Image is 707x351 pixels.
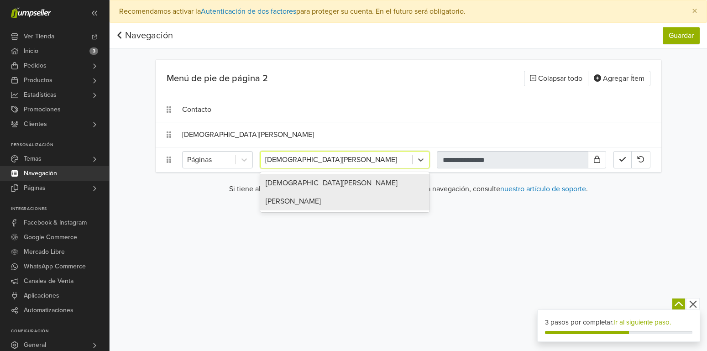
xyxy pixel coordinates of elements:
span: Páginas [24,181,46,195]
span: Temas [24,152,42,166]
button: Guardar [663,27,700,44]
a: Navegación [117,30,173,41]
p: Si tiene alguna [PERSON_NAME] sobre el funcionamiento de la navegación, consulte . [156,183,661,194]
span: Inicio [24,44,38,58]
span: × [692,5,697,18]
a: Ir al siguiente paso. [613,318,671,326]
span: Aplicaciones [24,288,59,303]
span: Ver Tienda [24,29,54,44]
span: Clientes [24,117,47,131]
p: Integraciones [11,206,109,212]
a: nuestro artículo de soporte [500,184,586,194]
span: Mercado Libre [24,245,65,259]
a: Autenticación de dos factores [201,7,296,16]
p: Configuración [11,329,109,334]
span: Automatizaciones [24,303,73,318]
p: Personalización [11,142,109,148]
span: WhatsApp Commerce [24,259,86,274]
button: Close [683,0,707,22]
div: Contacto [182,101,613,118]
h5: Menú de pie de página 2 [167,73,405,84]
div: 3 pasos por completar. [545,317,692,328]
div: [PERSON_NAME] [260,192,429,210]
span: Pedidos [24,58,47,73]
span: Estadísticas [24,88,57,102]
span: Productos [24,73,52,88]
span: Facebook & Instagram [24,215,87,230]
span: Promociones [24,102,61,117]
span: 3 [89,47,98,55]
span: Google Commerce [24,230,77,245]
div: [DEMOGRAPHIC_DATA][PERSON_NAME] [182,126,613,143]
button: Agregar Ítem [588,71,650,86]
div: [DEMOGRAPHIC_DATA][PERSON_NAME] [260,174,429,192]
button: Colapsar todo [524,71,588,86]
span: Canales de Venta [24,274,73,288]
span: Navegación [24,166,57,181]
